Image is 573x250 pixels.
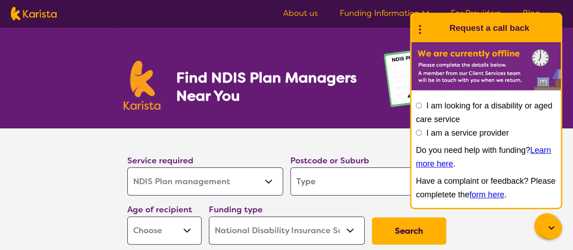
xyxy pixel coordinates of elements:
[372,217,446,245] button: Search
[416,143,556,171] p: Do you need help with funding? .
[534,213,559,239] button: Channel Menu
[384,49,450,128] img: plan-management
[340,8,429,19] a: Funding Information
[124,61,161,110] img: Karista logo
[449,21,529,35] h1: Request a call back
[290,155,369,166] label: Postcode or Suburb
[426,19,444,37] img: Karista
[290,167,446,196] input: Type
[176,69,365,105] h1: Find NDIS Plan Managers Near You
[283,8,318,19] a: About us
[523,8,540,19] a: Blog
[469,190,504,199] a: form here
[416,101,552,124] label: I am looking for a disability or aged care service
[416,174,556,201] p: Have a complaint or feedback? Please completete the .
[11,7,57,20] img: Karista logo
[127,155,193,166] label: Service required
[411,42,561,90] img: Karista offline chat form to request call back
[426,128,509,137] label: I am a service provider
[209,204,263,215] label: Funding type
[127,204,192,215] label: Age of recipient
[451,8,501,19] a: For Providers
